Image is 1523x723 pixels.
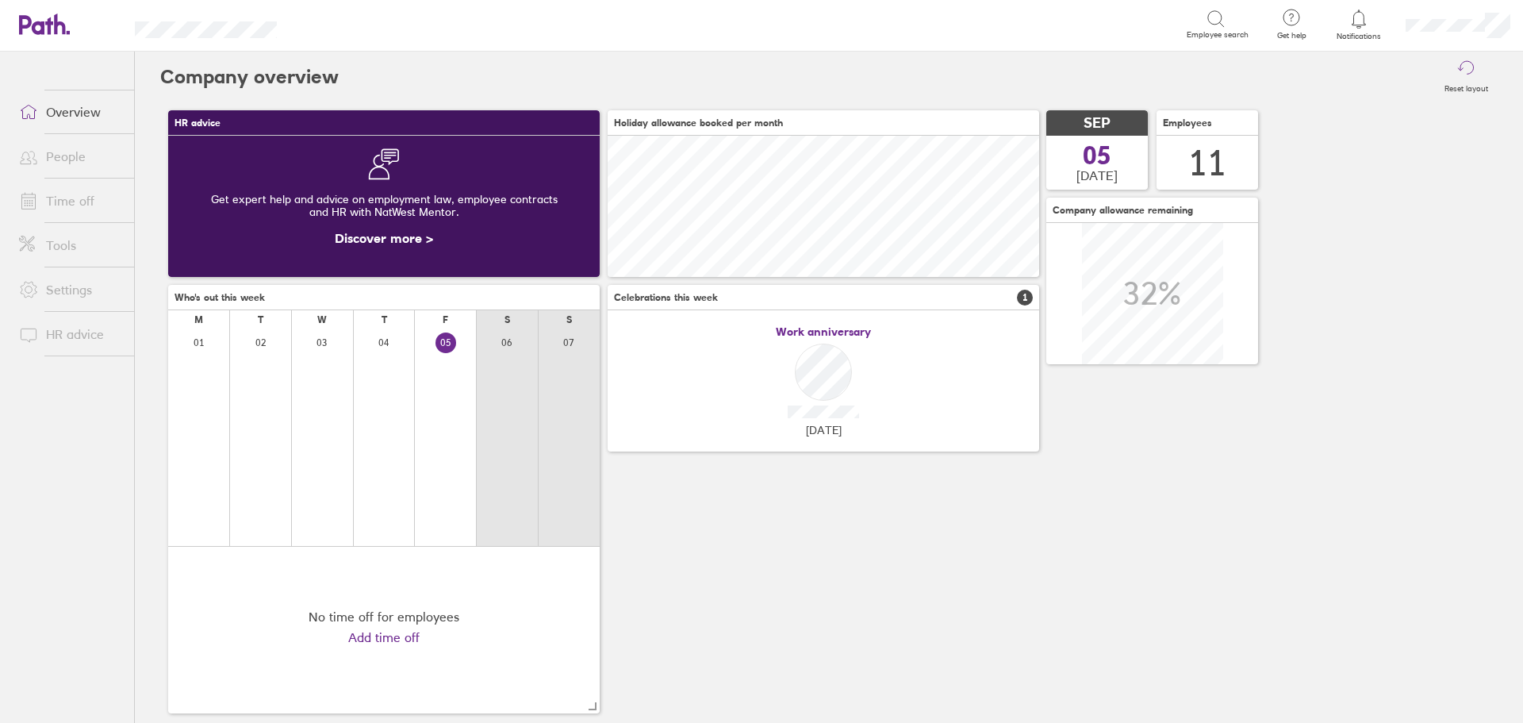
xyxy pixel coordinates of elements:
div: S [566,314,572,325]
span: [DATE] [806,424,842,436]
div: T [382,314,387,325]
a: Settings [6,274,134,306]
span: Employee search [1187,30,1249,40]
h2: Company overview [160,52,339,102]
span: Notifications [1333,32,1385,41]
div: M [194,314,203,325]
div: F [443,314,448,325]
a: HR advice [6,318,134,350]
span: Who's out this week [175,292,265,303]
label: Reset layout [1435,79,1498,94]
span: 1 [1017,290,1033,306]
span: Holiday allowance booked per month [614,117,783,129]
div: No time off for employees [309,610,459,624]
a: Tools [6,229,134,261]
span: [DATE] [1076,168,1118,183]
div: 11 [1188,143,1226,183]
span: 05 [1083,143,1111,168]
div: W [317,314,327,325]
a: Time off [6,185,134,217]
a: Overview [6,96,134,128]
a: Discover more > [335,230,433,246]
span: Employees [1163,117,1212,129]
span: Get help [1266,31,1318,40]
div: Get expert help and advice on employment law, employee contracts and HR with NatWest Mentor. [181,180,587,231]
span: Celebrations this week [614,292,718,303]
a: Notifications [1333,8,1385,41]
div: S [504,314,510,325]
a: Add time off [348,630,420,644]
span: SEP [1084,115,1111,132]
div: T [258,314,263,325]
div: Search [320,17,360,31]
button: Reset layout [1435,52,1498,102]
span: Company allowance remaining [1053,205,1193,216]
span: Work anniversary [776,325,871,338]
a: People [6,140,134,172]
span: HR advice [175,117,221,129]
